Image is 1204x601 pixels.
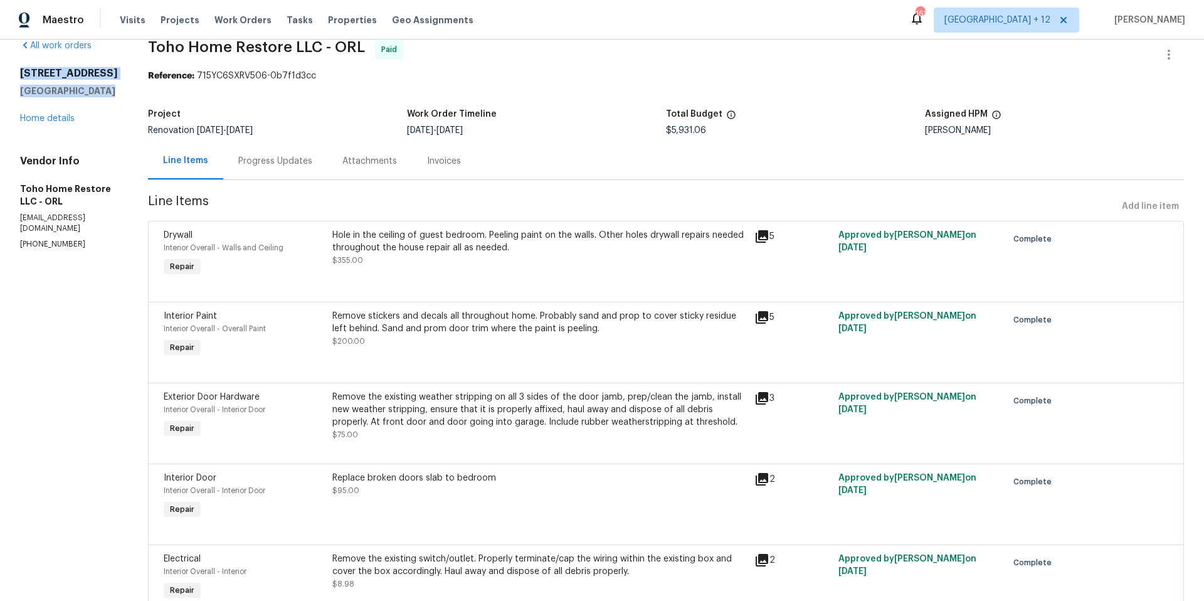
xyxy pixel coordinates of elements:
[20,213,118,234] p: [EMAIL_ADDRESS][DOMAIN_NAME]
[1109,14,1185,26] span: [PERSON_NAME]
[332,391,747,428] div: Remove the existing weather stripping on all 3 sides of the door jamb, prep/clean the jamb, insta...
[165,260,199,273] span: Repair
[838,555,976,576] span: Approved by [PERSON_NAME] on
[332,472,747,484] div: Replace broken doors slab to bedroom
[161,14,199,26] span: Projects
[754,229,831,244] div: 5
[20,183,118,208] h5: Toho Home Restore LLC - ORL
[754,553,831,568] div: 2
[148,126,253,135] span: Renovation
[342,155,397,168] div: Attachments
[148,70,1184,82] div: 715YC6SXRV506-0b7f1d3cc
[332,310,747,335] div: Remove stickers and decals all throughout home. Probably sand and prop to cover sticky residue le...
[148,72,194,80] b: Reference:
[20,85,118,97] h5: [GEOGRAPHIC_DATA]
[164,474,216,482] span: Interior Door
[164,231,193,240] span: Drywall
[838,243,867,252] span: [DATE]
[164,325,266,332] span: Interior Overall - Overall Paint
[726,110,736,126] span: The total cost of line items that have been proposed by Opendoor. This sum includes line items th...
[20,41,92,50] a: All work orders
[925,110,988,119] h5: Assigned HPM
[666,110,722,119] h5: Total Budget
[165,422,199,435] span: Repair
[164,568,246,575] span: Interior Overall - Interior
[332,431,358,439] span: $75.00
[1013,233,1057,245] span: Complete
[164,312,217,321] span: Interior Paint
[332,553,747,578] div: Remove the existing switch/outlet. Properly terminate/cap the wiring within the existing box and ...
[436,126,463,135] span: [DATE]
[214,14,272,26] span: Work Orders
[148,110,181,119] h5: Project
[120,14,145,26] span: Visits
[838,474,976,495] span: Approved by [PERSON_NAME] on
[838,231,976,252] span: Approved by [PERSON_NAME] on
[925,126,1184,135] div: [PERSON_NAME]
[332,257,363,264] span: $355.00
[1013,476,1057,488] span: Complete
[392,14,473,26] span: Geo Assignments
[165,341,199,354] span: Repair
[238,155,312,168] div: Progress Updates
[916,8,924,20] div: 162
[332,580,354,588] span: $8.98
[163,154,208,167] div: Line Items
[944,14,1050,26] span: [GEOGRAPHIC_DATA] + 12
[20,67,118,80] h2: [STREET_ADDRESS]
[328,14,377,26] span: Properties
[666,126,706,135] span: $5,931.06
[754,391,831,406] div: 3
[164,487,265,494] span: Interior Overall - Interior Door
[164,244,283,252] span: Interior Overall - Walls and Ceiling
[165,584,199,597] span: Repair
[407,126,463,135] span: -
[838,393,976,414] span: Approved by [PERSON_NAME] on
[754,472,831,487] div: 2
[148,40,365,55] span: Toho Home Restore LLC - ORL
[991,110,1001,126] span: The hpm assigned to this work order.
[164,393,260,402] span: Exterior Door Hardware
[197,126,253,135] span: -
[838,312,976,333] span: Approved by [PERSON_NAME] on
[20,155,118,168] h4: Vendor Info
[20,239,118,250] p: [PHONE_NUMBER]
[43,14,84,26] span: Maestro
[332,487,359,494] span: $95.00
[407,126,433,135] span: [DATE]
[407,110,497,119] h5: Work Order Timeline
[754,310,831,325] div: 5
[332,338,365,345] span: $200.00
[838,567,867,576] span: [DATE]
[164,555,201,563] span: Electrical
[287,16,313,24] span: Tasks
[838,324,867,333] span: [DATE]
[332,229,747,254] div: Hole in the ceiling of guest bedroom. Peeling paint on the walls. Other holes drywall repairs nee...
[838,486,867,495] span: [DATE]
[427,155,461,168] div: Invoices
[148,195,1117,218] span: Line Items
[1013,556,1057,569] span: Complete
[1013,395,1057,407] span: Complete
[1013,314,1057,326] span: Complete
[20,114,75,123] a: Home details
[165,503,199,516] span: Repair
[838,405,867,414] span: [DATE]
[197,126,223,135] span: [DATE]
[381,43,402,56] span: Paid
[226,126,253,135] span: [DATE]
[164,406,265,413] span: Interior Overall - Interior Door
